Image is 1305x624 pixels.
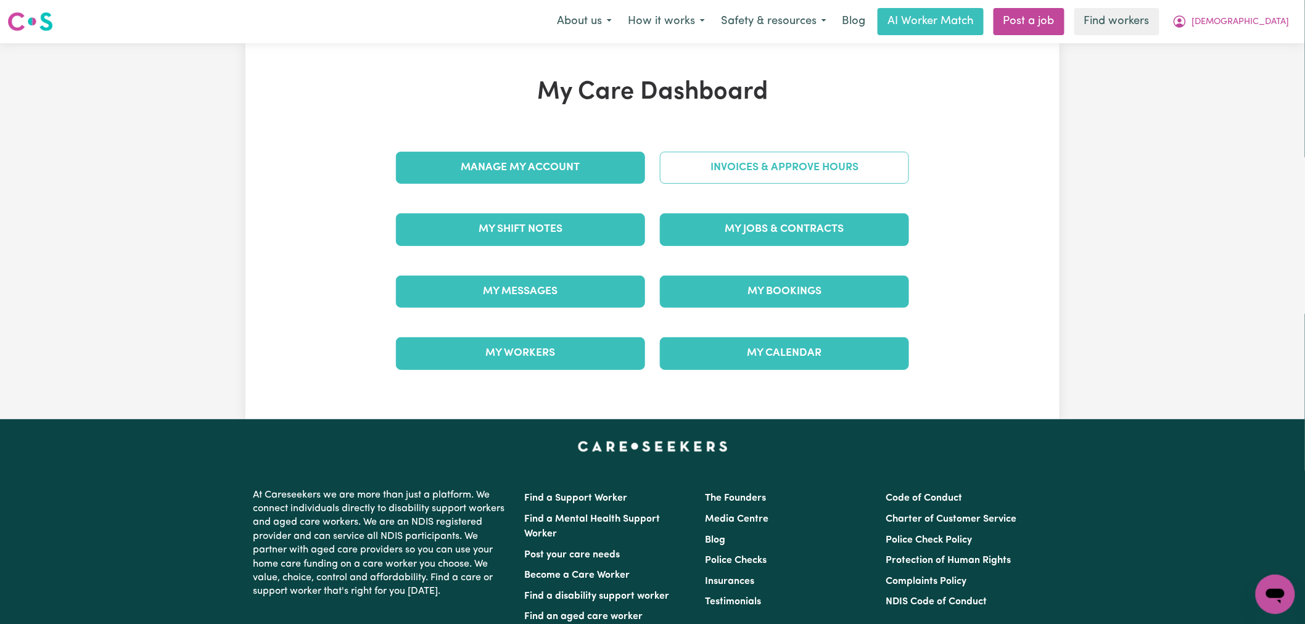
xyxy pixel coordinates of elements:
a: Charter of Customer Service [886,514,1017,524]
a: Careseekers logo [7,7,53,36]
a: Protection of Human Rights [886,556,1011,565]
button: How it works [620,9,713,35]
a: Media Centre [705,514,768,524]
button: My Account [1164,9,1298,35]
a: Find a Support Worker [524,493,627,503]
a: Invoices & Approve Hours [660,152,909,184]
a: My Calendar [660,337,909,369]
a: Become a Care Worker [524,570,630,580]
h1: My Care Dashboard [389,78,916,107]
a: My Shift Notes [396,213,645,245]
button: Safety & resources [713,9,834,35]
a: Police Check Policy [886,535,973,545]
a: Manage My Account [396,152,645,184]
a: Complaints Policy [886,577,967,586]
a: The Founders [705,493,766,503]
a: AI Worker Match [878,8,984,35]
a: Insurances [705,577,754,586]
a: My Jobs & Contracts [660,213,909,245]
a: Find an aged care worker [524,612,643,622]
a: Code of Conduct [886,493,963,503]
a: Blog [705,535,725,545]
a: My Messages [396,276,645,308]
a: My Bookings [660,276,909,308]
a: My Workers [396,337,645,369]
p: At Careseekers we are more than just a platform. We connect individuals directly to disability su... [253,483,509,604]
a: Blog [834,8,873,35]
button: About us [549,9,620,35]
a: Find a Mental Health Support Worker [524,514,660,539]
a: Testimonials [705,597,761,607]
a: Police Checks [705,556,767,565]
a: Find a disability support worker [524,591,669,601]
span: [DEMOGRAPHIC_DATA] [1192,15,1290,29]
a: Careseekers home page [578,441,728,451]
a: Post your care needs [524,550,620,560]
a: Find workers [1074,8,1159,35]
a: NDIS Code of Conduct [886,597,987,607]
iframe: Button to launch messaging window [1256,575,1295,614]
a: Post a job [994,8,1064,35]
img: Careseekers logo [7,10,53,33]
